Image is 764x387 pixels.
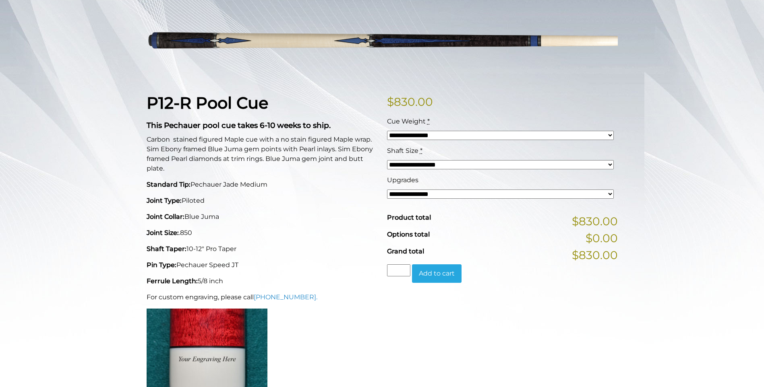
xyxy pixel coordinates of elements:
[147,180,377,189] p: Pechauer Jade Medium
[147,196,377,206] p: Piloted
[387,117,426,125] span: Cue Weight
[147,261,176,269] strong: Pin Type:
[147,228,377,238] p: .850
[147,244,377,254] p: 10-12" Pro Taper
[387,95,394,109] span: $
[147,181,190,188] strong: Standard Tip:
[572,213,618,230] span: $830.00
[427,117,430,125] abbr: required
[147,260,377,270] p: Pechauer Speed JT
[147,197,182,204] strong: Joint Type:
[387,176,418,184] span: Upgrades
[147,212,377,222] p: Blue Juma
[147,93,268,113] strong: P12-R Pool Cue
[586,230,618,247] span: $0.00
[147,277,198,285] strong: Ferrule Length:
[420,147,422,154] abbr: required
[147,245,186,253] strong: Shaft Taper:
[387,95,433,109] bdi: 830.00
[147,292,377,302] p: For custom engraving, please call
[147,213,184,220] strong: Joint Collar:
[387,231,430,238] span: Options total
[147,229,179,237] strong: Joint Size:
[147,121,331,130] strong: This Pechauer pool cue takes 6-10 weeks to ship.
[572,247,618,263] span: $830.00
[387,247,424,255] span: Grand total
[387,147,418,154] span: Shaft Size
[387,264,410,276] input: Product quantity
[147,135,377,173] p: Carbon stained figured Maple cue with a no stain figured Maple wrap. Sim Ebony framed Blue Juma g...
[412,264,462,283] button: Add to cart
[387,214,431,221] span: Product total
[147,2,618,81] img: P12-N.png
[254,293,317,301] a: [PHONE_NUMBER].
[147,276,377,286] p: 5/8 inch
